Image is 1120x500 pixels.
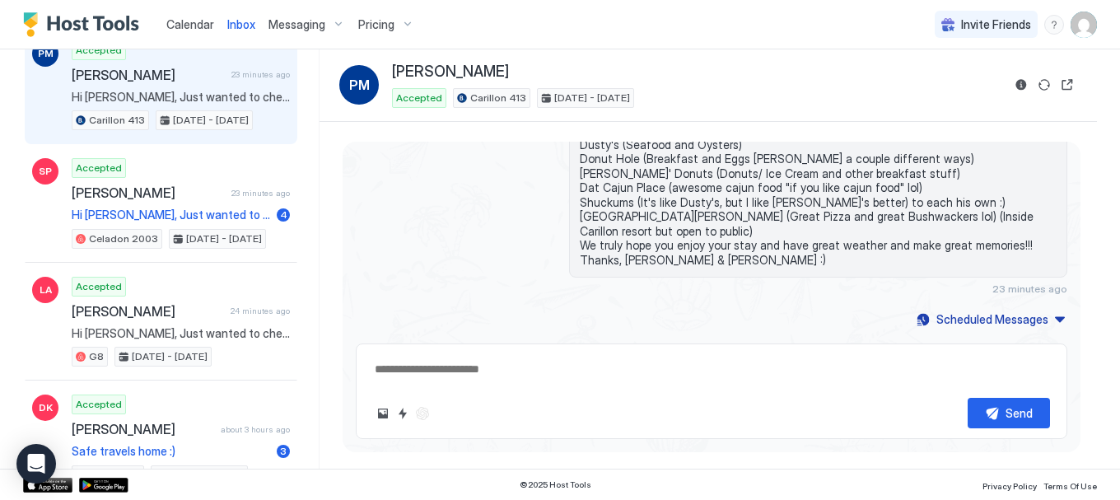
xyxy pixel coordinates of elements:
span: Luau 6727 [89,468,140,483]
span: [PERSON_NAME] [72,67,225,83]
a: Terms Of Use [1043,476,1097,493]
span: Celadon 2003 [89,231,158,246]
span: [PERSON_NAME] [72,303,224,320]
a: Calendar [166,16,214,33]
button: Open reservation [1057,75,1077,95]
span: 23 minutes ago [231,69,290,80]
span: [DATE] - [DATE] [173,113,249,128]
span: [PERSON_NAME] [392,63,509,82]
span: [PERSON_NAME] [72,421,214,437]
span: Safe travels home :) [72,444,270,459]
span: © 2025 Host Tools [520,479,591,490]
a: Google Play Store [79,478,128,493]
button: Upload image [373,404,393,423]
span: 24 minutes ago [231,306,290,316]
span: [DATE] - [DATE] [168,468,244,483]
button: Scheduled Messages [914,308,1067,330]
button: Reservation information [1011,75,1031,95]
div: Send [1006,404,1033,422]
span: Privacy Policy [982,481,1037,491]
span: Hi [PERSON_NAME], Just wanted to check in and make sure everything is good for you. Here are some... [72,326,290,341]
button: Sync reservation [1034,75,1054,95]
span: [DATE] - [DATE] [186,231,262,246]
span: 4 [280,208,287,221]
span: Accepted [396,91,442,105]
span: Hi [PERSON_NAME], Just wanted to check in and make sure everything is good for you. Here are some... [72,90,290,105]
span: G8 [89,349,104,364]
span: [PERSON_NAME] [72,185,225,201]
span: Carillon 413 [89,113,145,128]
span: DK [39,400,53,415]
span: [DATE] - [DATE] [132,349,208,364]
div: Scheduled Messages [936,311,1048,328]
span: Accepted [76,161,122,175]
span: Accepted [76,397,122,412]
span: SP [39,164,52,179]
span: 23 minutes ago [992,283,1067,295]
span: PM [349,75,370,95]
span: Accepted [76,43,122,58]
span: Messaging [268,17,325,32]
span: Carillon 413 [470,91,526,105]
span: Inbox [227,17,255,31]
a: Inbox [227,16,255,33]
span: Hi [PERSON_NAME], Just wanted to check in and make sure everything is good for you. Here are some... [580,22,1057,268]
span: Pricing [358,17,394,32]
span: Accepted [76,279,122,294]
button: Send [968,398,1050,428]
span: Terms Of Use [1043,481,1097,491]
div: Open Intercom Messenger [16,444,56,484]
span: LA [40,283,52,297]
a: App Store [23,478,72,493]
div: menu [1044,15,1064,35]
span: Hi [PERSON_NAME], Just wanted to check in and make sure everything is good for you. Here are some... [72,208,270,222]
span: 3 [280,445,287,457]
span: [DATE] - [DATE] [554,91,630,105]
div: User profile [1071,12,1097,38]
span: 23 minutes ago [231,188,290,199]
a: Host Tools Logo [23,12,147,37]
span: Invite Friends [961,17,1031,32]
span: about 3 hours ago [221,424,290,435]
span: PM [38,46,54,61]
span: Calendar [166,17,214,31]
button: Quick reply [393,404,413,423]
a: Privacy Policy [982,476,1037,493]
